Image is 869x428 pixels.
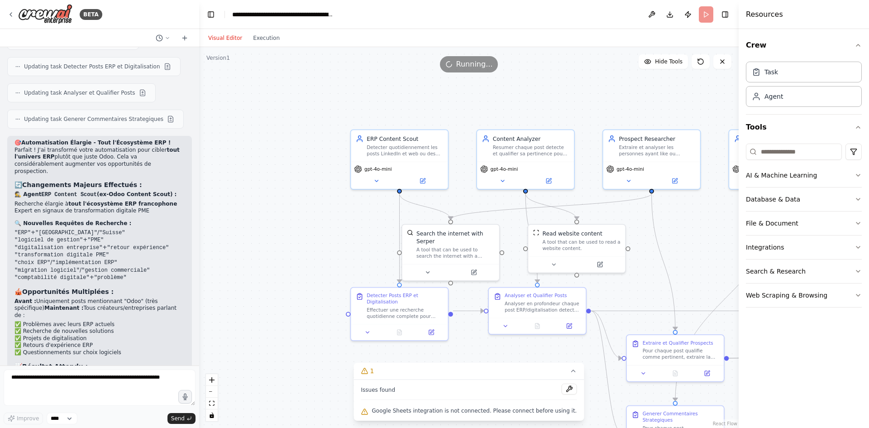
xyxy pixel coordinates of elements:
li: ✅ Retours d'expérience ERP [14,342,185,349]
div: Prospect Researcher [619,135,695,143]
g: Edge from e8ddaa50-994c-45b4-b60f-e915257b57a8 to cc8f5a80-f773-4ab9-aab2-e5fbdf909986 [521,193,541,283]
li: ✅ Projets de digitalisation [14,335,185,342]
h4: Resources [746,9,783,20]
button: AI & Machine Learning [746,164,862,187]
button: Open in side panel [556,321,583,331]
code: ERP Content Scout [41,192,96,198]
strong: tout l'écosystème ERP francophone [68,201,177,207]
div: Analyser et Qualifier Posts [505,293,567,299]
h3: 📈 [14,362,185,371]
span: Updating task Generer Commentaires Strategiques [24,115,163,123]
div: Read website content [543,230,602,237]
span: Send [171,415,185,422]
code: "transformation digitale PME" [14,252,109,258]
span: gpt-4o-mini [364,166,392,172]
span: Updating task Analyser et Qualifier Posts [24,89,135,96]
strong: Automatisation Élargie - Tout l'Écosystème ERP ! [21,139,171,146]
li: Expert en signaux de transformation digitale PME [14,207,185,215]
button: Crew [746,33,862,58]
div: BETA [80,9,102,20]
div: Pour chaque post qualifie comme pertinent, extraire la liste complete des personnes ayant like, c... [643,348,719,361]
span: Hide Tools [655,58,683,65]
button: Hide right sidebar [719,8,731,21]
p: Parfait ! J'ai transformé votre automatisation pour cibler plutôt que juste Odoo. Cela va considé... [14,147,185,175]
nav: breadcrumb [232,10,334,19]
div: A tool that can be used to read a website content. [543,239,621,251]
span: Improve [17,415,39,422]
div: ERP Content Scout [367,135,443,143]
div: Tools [746,140,862,315]
li: Recherche élargie à [14,201,185,208]
li: + [14,236,185,244]
g: Edge from 9a686a54-ba70-4bf8-a664-924a7c4417fc to 6471d516-0409-4e88-9b06-500ad837be40 [648,193,679,330]
strong: Changements Majeurs Effectués : [22,181,142,188]
code: "Suisse" [99,230,125,236]
div: Generer Commentaires Strategiques [643,411,719,423]
div: Detecter Posts ERP et Digitalisation [367,293,443,305]
div: Content Analyzer [493,135,569,143]
div: Extraire et analyser les personnes ayant like ou commente les posts pertinents. Dedupliquer et fi... [619,144,695,157]
div: Version 1 [206,54,230,62]
div: Detecter Posts ERP et DigitalisationEffectuer une recherche quotidienne complete pour detecter le... [350,287,449,341]
code: "gestion commerciale" [81,267,150,274]
button: Visual Editor [203,33,248,43]
span: Updating task Detecter Posts ERP et Digitalisation [24,63,160,70]
div: Prospect ResearcherExtraire et analyser les personnes ayant like ou commente les posts pertinents... [602,129,701,189]
li: + [14,244,185,252]
strong: 🕵️ Agent (ex-Odoo Content Scout) : [14,191,177,197]
code: "logiciel de gestion" [14,237,83,243]
div: Resumer chaque post detecte et qualifier sa pertinence pour {company_name} en evaluant si le cont... [493,144,569,157]
div: Effectuer une recherche quotidienne complete pour detecter les posts LinkedIn et web ou createurs... [367,307,443,319]
strong: Opportunités Multiplées : [22,288,114,295]
code: "digitalisation entreprise" [14,245,102,251]
div: React Flow controls [206,374,218,421]
button: Open in side panel [400,176,444,186]
div: Agent [764,92,783,101]
div: Detecter quotidiennement les posts LinkedIn et web ou des createurs et entreprises parlent d'ERP,... [367,144,443,157]
strong: Résultat Attendu : [22,363,88,370]
button: Open in side panel [526,176,571,186]
button: zoom out [206,386,218,398]
button: Open in side panel [652,176,697,186]
li: + [14,274,185,282]
strong: Avant : [14,298,36,304]
button: Send [167,413,196,424]
button: Open in side panel [578,260,622,269]
span: gpt-4o-mini [491,166,518,172]
span: Issues found [361,386,396,394]
h2: 🎯 [14,139,185,147]
button: Open in side panel [451,268,496,277]
g: Edge from 9a686a54-ba70-4bf8-a664-924a7c4417fc to b683cced-f6ad-42c7-9a94-1b4c39a4d373 [447,193,655,219]
img: SerperDevTool [407,230,413,236]
code: "problème" [94,274,127,281]
button: Web Scraping & Browsing [746,284,862,307]
button: Tools [746,115,862,140]
strong: Maintenant : [44,305,83,311]
div: Analyser en profondeur chaque post ERP/digitalisation detecte (≥50 engagements, ≤30 jours) pour e... [505,300,581,313]
div: ERP Content ScoutDetecter quotidiennement les posts LinkedIn et web ou des createurs et entrepris... [350,129,449,189]
g: Edge from 272766f0-2635-4bd9-be90-d3354bd00065 to 28b465ed-9692-409e-870e-f59a5056e9db [396,193,403,283]
div: Search the internet with Serper [416,230,494,245]
div: Extraire et Qualifier ProspectsPour chaque post qualifie comme pertinent, extraire la liste compl... [626,334,725,382]
g: Edge from cc8f5a80-f773-4ab9-aab2-e5fbdf909986 to 6471d516-0409-4e88-9b06-500ad837be40 [591,307,622,362]
button: Hide left sidebar [205,8,217,21]
button: Open in side panel [693,369,721,378]
div: Analyser et Qualifier PostsAnalyser en profondeur chaque post ERP/digitalisation detecte (≥50 eng... [488,287,587,335]
a: React Flow attribution [713,421,737,426]
button: Switch to previous chat [152,33,174,43]
div: ScrapeWebsiteToolRead website contentA tool that can be used to read a website content. [527,224,626,273]
button: No output available [520,321,554,331]
span: gpt-4o-mini [616,166,644,172]
strong: tout l'univers ERP [14,147,180,160]
img: Logo [18,4,72,24]
button: Start a new chat [177,33,192,43]
code: "ERP" [14,230,31,236]
button: 1 [354,363,584,380]
span: Google Sheets integration is not connected. Please connect before using it. [372,407,577,414]
code: "implémentation ERP" [52,260,117,266]
li: ✅ Recherche de nouvelles solutions [14,328,185,335]
g: Edge from e8ddaa50-994c-45b4-b60f-e915257b57a8 to 2b418683-793e-415c-bccc-12630897827b [521,193,581,219]
h3: 🔄 [14,180,185,189]
h3: 🎪 [14,287,185,296]
li: / [14,267,185,274]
